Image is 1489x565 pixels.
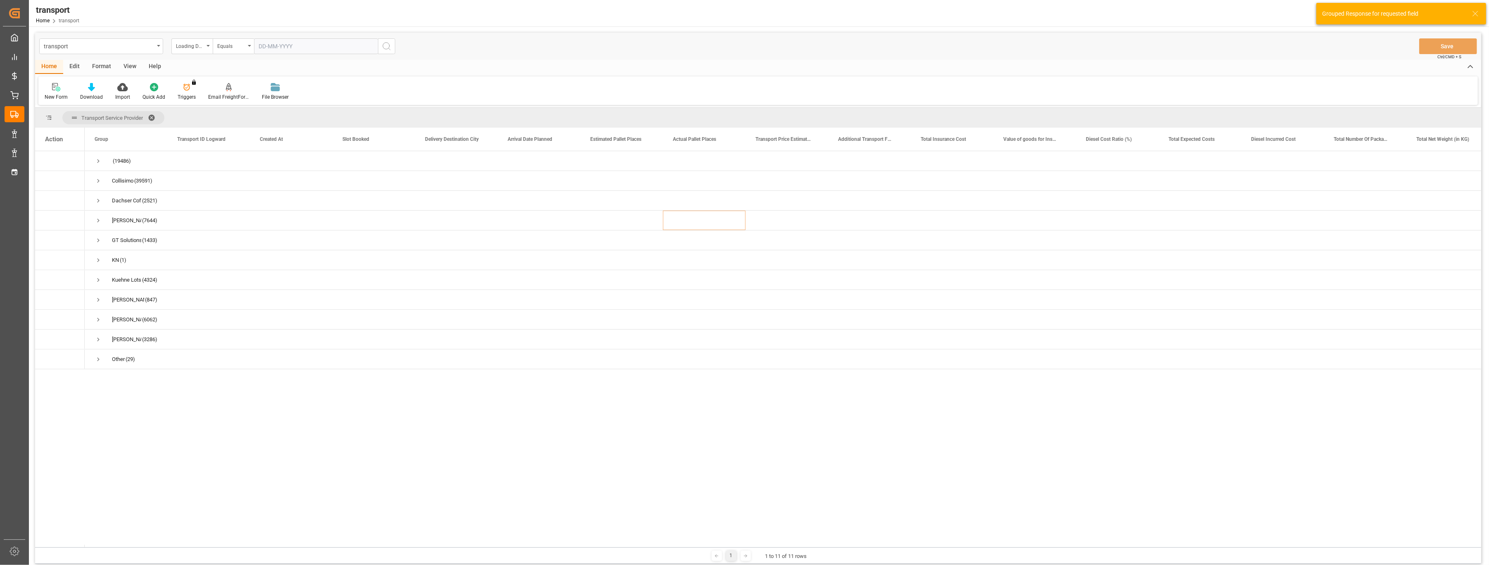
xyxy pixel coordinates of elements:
[36,18,50,24] a: Home
[508,136,552,142] span: Arrival Date Planned
[35,349,85,369] div: Press SPACE to select this row.
[35,250,85,270] div: Press SPACE to select this row.
[35,230,85,250] div: Press SPACE to select this row.
[112,330,141,349] div: [PERSON_NAME] Mess Cofresco Foodservice
[1086,136,1132,142] span: Diesel Cost Ratio (%)
[113,152,131,171] span: (19486)
[262,93,289,101] div: File Browser
[921,136,966,142] span: Total Insurance Cost
[126,350,135,369] span: (29)
[112,191,141,210] div: Dachser Cof Foodservice
[217,40,245,50] div: Equals
[1334,136,1389,142] span: Total Number Of Packages
[1437,54,1461,60] span: Ctrl/CMD + S
[45,135,63,143] div: Action
[112,171,133,190] div: Collisimo
[254,38,378,54] input: DD-MM-YYYY
[378,38,395,54] button: search button
[142,330,157,349] span: (3286)
[176,40,204,50] div: Loading Date Actual
[208,93,249,101] div: Email FreightForwarders
[142,310,157,329] span: (6062)
[44,40,154,51] div: transport
[112,231,141,250] div: GT Solutions
[63,60,86,74] div: Edit
[112,290,144,309] div: [PERSON_NAME] Lots Cofresco Foodservice
[838,136,893,142] span: Additional Transport Fees
[142,93,165,101] div: Quick Add
[39,38,163,54] button: open menu
[112,350,125,369] div: Other
[765,552,807,560] div: 1 to 11 of 11 rows
[112,211,141,230] div: [PERSON_NAME]
[1322,9,1464,18] div: Grouped Response for requested field
[36,4,79,16] div: transport
[35,330,85,349] div: Press SPACE to select this row.
[134,171,152,190] span: (39591)
[142,191,157,210] span: (2521)
[425,136,479,142] span: Delivery Destination City
[142,60,167,74] div: Help
[115,93,130,101] div: Import
[142,211,157,230] span: (7644)
[1003,136,1059,142] span: Value of goods for Insurance
[1419,38,1477,54] button: Save
[35,270,85,290] div: Press SPACE to select this row.
[673,136,716,142] span: Actual Pallet Places
[726,551,736,561] div: 1
[590,136,641,142] span: Estimated Pallet Places
[177,136,226,142] span: Transport ID Logward
[112,310,141,329] div: [PERSON_NAME] Mess
[112,251,119,270] div: KN
[145,290,157,309] span: (847)
[35,211,85,230] div: Press SPACE to select this row.
[95,136,108,142] span: Group
[342,136,369,142] span: Slot Booked
[81,115,143,121] span: Transport Service Provider
[35,171,85,191] div: Press SPACE to select this row.
[35,310,85,330] div: Press SPACE to select this row.
[142,231,157,250] span: (1433)
[80,93,103,101] div: Download
[171,38,213,54] button: open menu
[755,136,811,142] span: Transport Price Estimated
[35,60,63,74] div: Home
[45,93,68,101] div: New Form
[142,271,157,290] span: (4324)
[260,136,283,142] span: Created At
[213,38,254,54] button: open menu
[35,290,85,310] div: Press SPACE to select this row.
[1416,136,1469,142] span: Total Net Weight (in KG)
[120,251,126,270] span: (1)
[117,60,142,74] div: View
[35,191,85,211] div: Press SPACE to select this row.
[1251,136,1296,142] span: Diesel Incurred Cost
[86,60,117,74] div: Format
[1168,136,1215,142] span: Total Expected Costs
[112,271,141,290] div: Kuehne Lots
[35,151,85,171] div: Press SPACE to select this row.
